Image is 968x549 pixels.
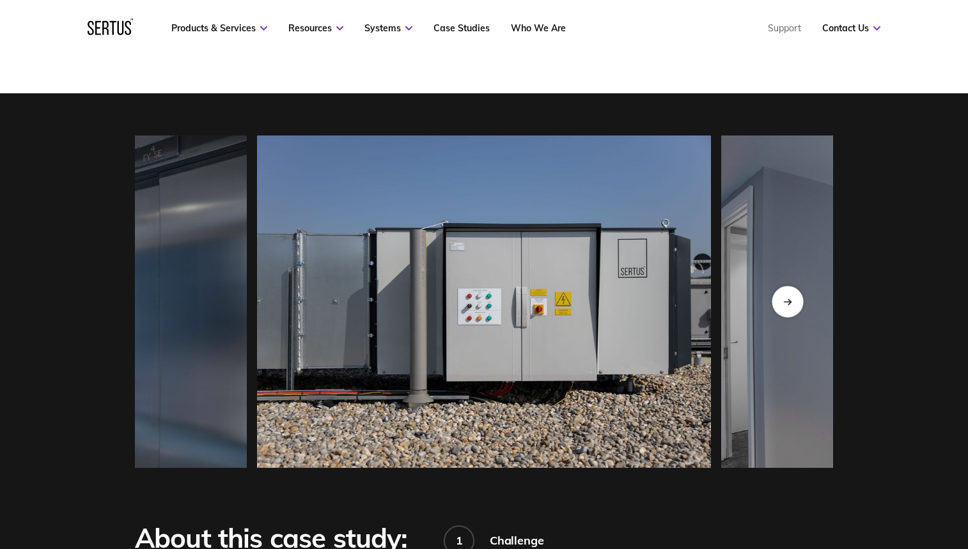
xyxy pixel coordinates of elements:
a: Support [768,22,801,34]
img: guildford-scape-pod-0w9a8984.jpg [257,135,711,468]
div: Challenge [490,533,833,548]
div: 1 [456,533,463,548]
a: Case Studies [433,22,490,34]
a: Who We Are [511,22,566,34]
div: Next slide [772,286,803,317]
a: Resources [288,22,343,34]
a: Systems [364,22,412,34]
a: Contact Us [822,22,880,34]
a: Products & Services [171,22,267,34]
